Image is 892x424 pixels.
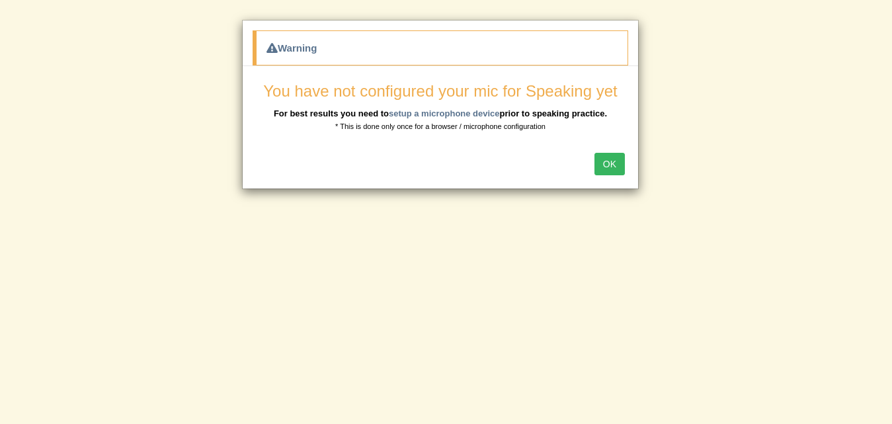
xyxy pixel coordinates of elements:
span: You have not configured your mic for Speaking yet [263,82,617,100]
b: For best results you need to prior to speaking practice. [274,108,607,118]
small: * This is done only once for a browser / microphone configuration [335,122,546,130]
button: OK [594,153,625,175]
div: Warning [253,30,628,65]
a: setup a microphone device [389,108,500,118]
